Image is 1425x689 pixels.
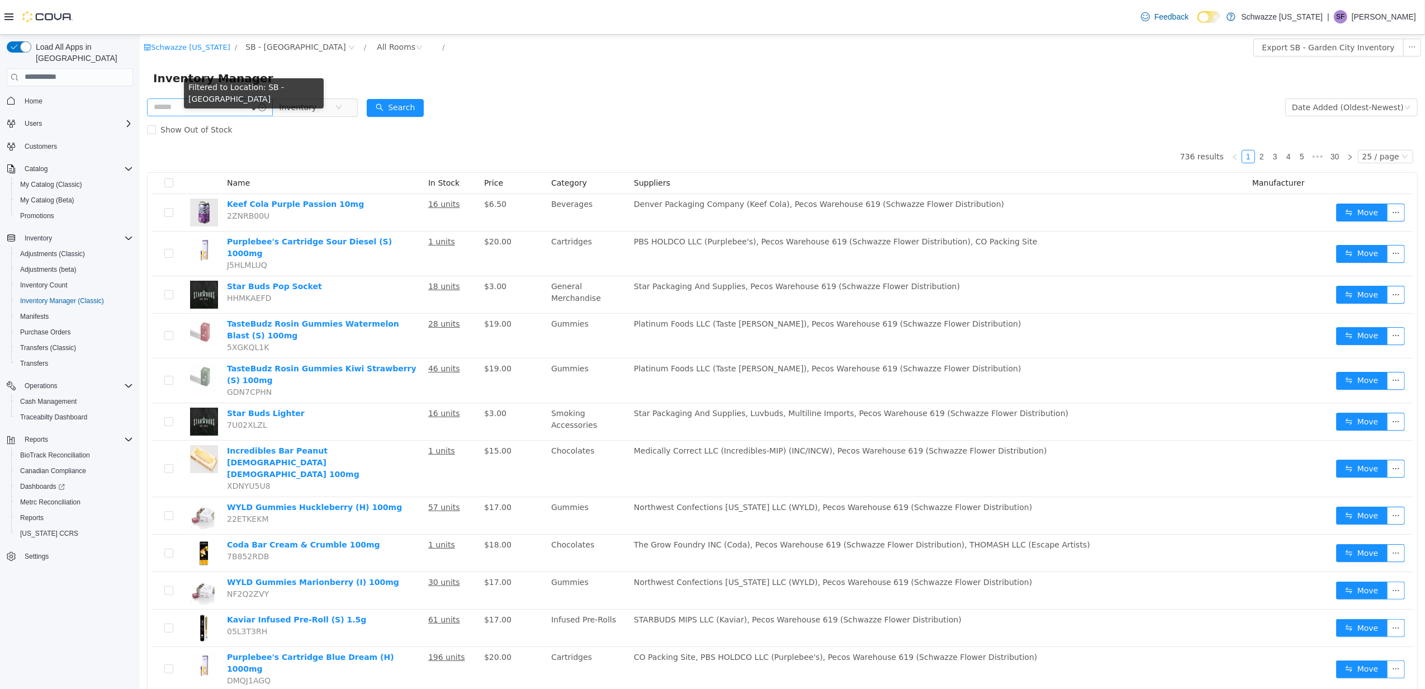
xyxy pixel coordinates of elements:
u: 28 units [288,285,320,294]
span: GDN7CPHN [87,353,132,362]
a: Transfers (Classic) [16,341,81,355]
span: Washington CCRS [16,527,133,540]
button: Promotions [11,208,138,224]
button: icon: swapMove [1196,210,1248,228]
span: Reports [16,511,133,525]
span: Feedback [1154,11,1189,22]
a: Inventory Count [16,279,72,292]
span: Platinum Foods LLC (Taste [PERSON_NAME]), Pecos Warehouse 619 (Schwazze Flower Distribution) [494,285,882,294]
span: 7B852RDB [87,517,129,526]
span: SB - Garden City [106,6,206,18]
u: 196 units [288,618,325,627]
img: Keef Cola Purple Passion 10mg hero shot [50,164,78,192]
span: J5HLMLUQ [87,226,127,235]
li: Next Page [1204,115,1217,129]
img: Incredibles Bar Peanut Budda Buddha 100mg hero shot [50,410,78,438]
a: [US_STATE] CCRS [16,527,83,540]
a: Feedback [1137,6,1193,28]
span: Metrc Reconciliation [16,495,133,509]
a: Settings [20,550,53,563]
span: / [224,8,226,17]
span: Catalog [25,164,48,173]
span: Inventory Manager (Classic) [20,296,104,305]
td: Infused Pre-Rolls [407,575,490,612]
span: My Catalog (Beta) [16,194,133,207]
button: icon: swapMove [1196,425,1248,443]
a: 30 [1187,116,1203,128]
span: Adjustments (beta) [20,265,77,274]
button: Transfers [11,356,138,371]
button: Reports [11,510,138,526]
a: Transfers [16,357,53,370]
img: Purplebee's Cartridge Blue Dream (H) 1000mg hero shot [50,617,78,645]
a: Kaviar Infused Pre-Roll (S) 1.5g [87,581,226,589]
a: Promotions [16,209,59,223]
span: Medically Correct LLC (Incredibles-MIP) (INC/INCW), Pecos Warehouse 619 (Schwazze Flower Distribu... [494,412,907,421]
span: NF2Q2ZVY [87,555,129,564]
button: Inventory [2,230,138,246]
button: icon: swapMove [1196,251,1248,269]
button: BioTrack Reconciliation [11,447,138,463]
img: Star Buds Pop Socket hero shot [50,246,78,274]
td: Cartridges [407,197,490,242]
span: Traceabilty Dashboard [20,413,87,422]
u: 30 units [288,543,320,552]
a: Star Buds Lighter [87,374,165,383]
span: Traceabilty Dashboard [16,410,133,424]
span: $17.00 [344,468,372,477]
a: My Catalog (Beta) [16,194,79,207]
span: Operations [20,379,133,393]
button: Settings [2,548,138,564]
span: Inventory Count [16,279,133,292]
img: Purplebee's Cartridge Sour Diesel (S) 1000mg hero shot [50,201,78,229]
button: icon: searchSearch [227,64,284,82]
img: Cova [22,11,73,22]
img: TasteBudz Rosin Gummies Watermelon Blast (S) 100mg hero shot [50,284,78,312]
a: My Catalog (Classic) [16,178,87,191]
span: Settings [20,549,133,563]
td: Chocolates [407,406,490,463]
span: Denver Packaging Company (Keef Cola), Pecos Warehouse 619 (Schwazze Flower Distribution) [494,165,864,174]
img: WYLD Gummies Huckleberry (H) 100mg hero shot [50,467,78,495]
button: Reports [20,433,53,446]
button: icon: ellipsis [1247,251,1265,269]
button: icon: ellipsis [1247,169,1265,187]
span: Category [411,144,447,153]
a: icon: shopSchwazze [US_STATE] [4,8,91,17]
span: $19.00 [344,329,372,338]
button: Users [20,117,46,130]
i: icon: shop [4,9,11,16]
span: Name [87,144,110,153]
a: Reports [16,511,48,525]
input: Dark Mode [1197,11,1221,23]
img: WYLD Gummies Marionberry (I) 100mg hero shot [50,542,78,570]
span: / [302,8,305,17]
button: icon: swapMove [1196,292,1248,310]
a: Customers [20,140,61,153]
span: Transfers (Classic) [20,343,76,352]
button: icon: swapMove [1196,547,1248,565]
button: Reports [2,432,138,447]
span: My Catalog (Classic) [16,178,133,191]
u: 16 units [288,374,320,383]
u: 61 units [288,581,320,589]
a: Purplebee's Cartridge Sour Diesel (S) 1000mg [87,202,252,223]
button: Metrc Reconciliation [11,494,138,510]
span: Home [20,94,133,108]
span: 7U02XLZL [87,386,127,395]
u: 1 units [288,506,315,515]
span: PBS HOLDCO LLC (Purplebee's), Pecos Warehouse 619 (Schwazze Flower Distribution), CO Packing Site [494,202,898,211]
button: Purchase Orders [11,324,138,340]
button: Catalog [2,161,138,177]
span: / [95,8,97,17]
span: Adjustments (beta) [16,263,133,276]
span: Cash Management [20,397,77,406]
span: Price [344,144,363,153]
u: 16 units [288,165,320,174]
i: icon: left [1092,119,1099,126]
span: Load All Apps in [GEOGRAPHIC_DATA] [31,41,133,64]
span: SF [1336,10,1344,23]
i: icon: down [1262,119,1268,126]
a: Traceabilty Dashboard [16,410,92,424]
a: Coda Bar Cream & Crumble 100mg [87,506,240,515]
